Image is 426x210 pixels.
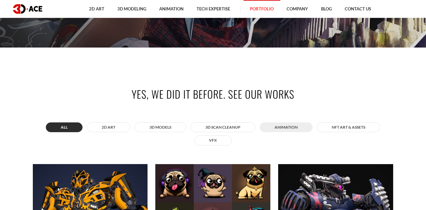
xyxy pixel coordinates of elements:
[46,122,83,132] button: All
[317,122,380,132] button: NFT art & assets
[13,4,42,14] img: logo dark
[194,135,232,145] button: VFX
[33,87,394,101] h2: Yes, we did it before. See our works
[135,122,186,132] button: 3D MODELS
[87,122,130,132] button: 2D ART
[190,122,255,132] button: 3D Scan Cleanup
[260,122,313,132] button: ANIMATION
